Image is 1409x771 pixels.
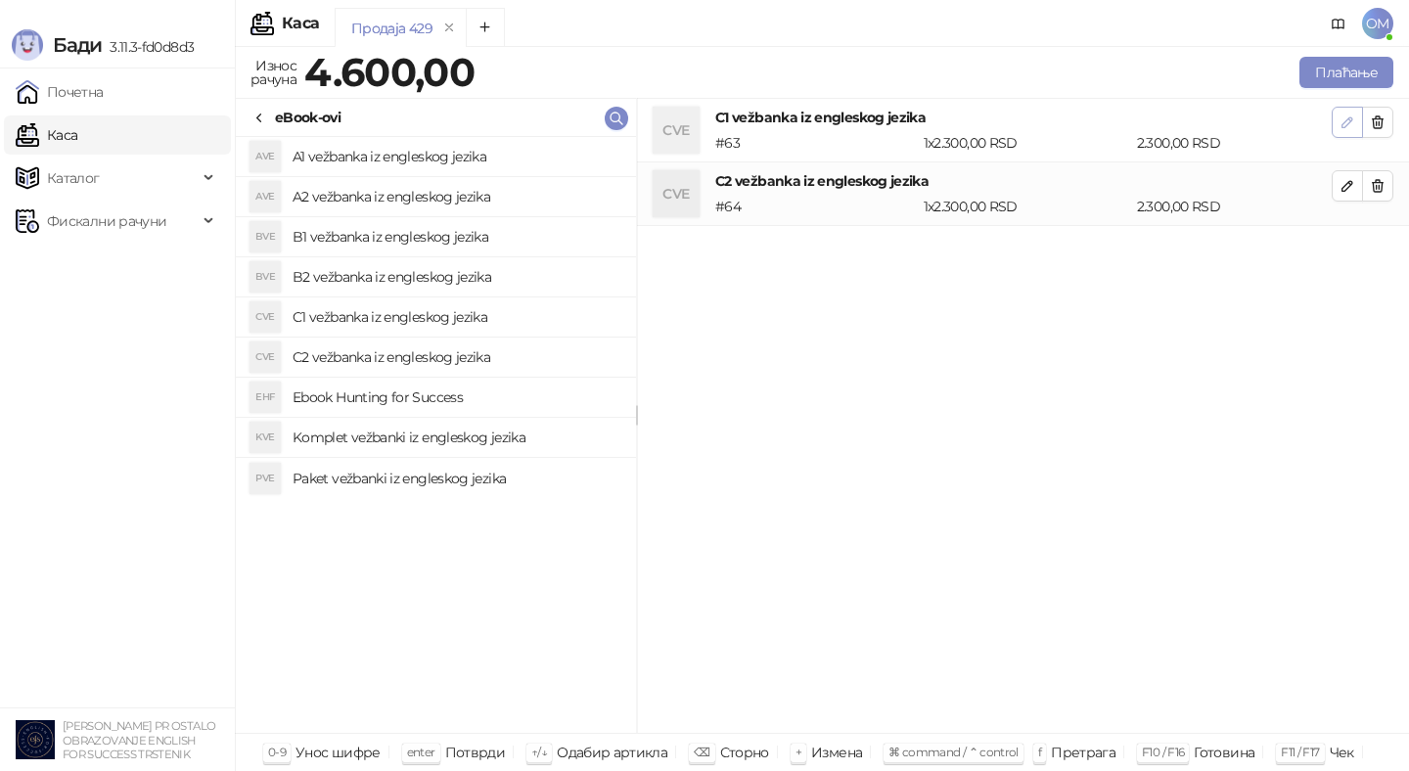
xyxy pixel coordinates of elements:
div: 2.300,00 RSD [1133,132,1336,154]
div: grid [236,137,636,733]
a: Каса [16,115,77,155]
div: Готовина [1194,740,1254,765]
span: Каталог [47,159,100,198]
span: 0-9 [268,745,286,759]
span: OM [1362,8,1393,39]
div: Каса [282,16,319,31]
span: F10 / F16 [1142,745,1184,759]
strong: 4.600,00 [304,48,475,96]
h4: C1 vežbanka iz engleskog jezika [293,301,620,333]
div: Сторно [720,740,769,765]
h4: A1 vežbanka iz engleskog jezika [293,141,620,172]
span: F11 / F17 [1281,745,1319,759]
div: Одабир артикла [557,740,667,765]
span: + [795,745,801,759]
div: 1 x 2.300,00 RSD [920,196,1133,217]
div: CVE [250,341,281,373]
div: EHF [250,382,281,413]
div: eBook-ovi [275,107,341,128]
div: Унос шифре [295,740,381,765]
button: remove [436,20,462,36]
div: Продаја 429 [351,18,432,39]
img: 64x64-companyLogo-5398bb4f-6151-4620-a7ef-77195562e05f.png [16,720,55,759]
h4: B1 vežbanka iz engleskog jezika [293,221,620,252]
button: Add tab [466,8,505,47]
button: Плаћање [1299,57,1393,88]
span: ⌫ [694,745,709,759]
h4: Paket vežbanki iz engleskog jezika [293,463,620,494]
div: 2.300,00 RSD [1133,196,1336,217]
h4: Komplet vežbanki iz engleskog jezika [293,422,620,453]
h4: C2 vežbanka iz engleskog jezika [293,341,620,373]
div: KVE [250,422,281,453]
div: Претрага [1051,740,1115,765]
h4: C2 vežbanka iz engleskog jezika [715,170,1332,192]
div: Износ рачуна [247,53,300,92]
div: PVE [250,463,281,494]
div: # 63 [711,132,920,154]
div: Измена [811,740,862,765]
div: BVE [250,221,281,252]
div: 1 x 2.300,00 RSD [920,132,1133,154]
span: ↑/↓ [531,745,547,759]
div: Чек [1330,740,1354,765]
div: CVE [250,301,281,333]
span: enter [407,745,435,759]
span: 3.11.3-fd0d8d3 [102,38,194,56]
div: CVE [653,107,700,154]
div: CVE [653,170,700,217]
a: Почетна [16,72,104,112]
img: Logo [12,29,43,61]
div: BVE [250,261,281,293]
h4: B2 vežbanka iz engleskog jezika [293,261,620,293]
h4: Ebook Hunting for Success [293,382,620,413]
span: ⌘ command / ⌃ control [888,745,1019,759]
div: # 64 [711,196,920,217]
div: AVE [250,141,281,172]
a: Документација [1323,8,1354,39]
div: Потврди [445,740,506,765]
span: f [1038,745,1041,759]
small: [PERSON_NAME] PR OSTALO OBRAZOVANJE ENGLISH FOR SUCCESS TRSTENIK [63,719,215,761]
h4: A2 vežbanka iz engleskog jezika [293,181,620,212]
div: AVE [250,181,281,212]
h4: C1 vežbanka iz engleskog jezika [715,107,1332,128]
span: Бади [53,33,102,57]
span: Фискални рачуни [47,202,166,241]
